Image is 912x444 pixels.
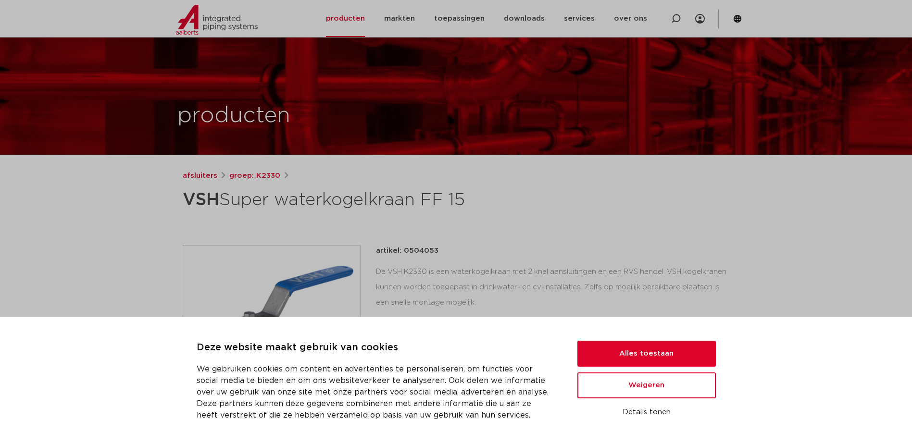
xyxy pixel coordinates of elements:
[197,363,554,421] p: We gebruiken cookies om content en advertenties te personaliseren, om functies voor social media ...
[183,246,360,422] img: Product Image for VSH Super waterkogelkraan FF 15
[577,372,716,398] button: Weigeren
[183,191,219,209] strong: VSH
[577,341,716,367] button: Alles toestaan
[376,264,730,360] div: De VSH K2330 is een waterkogelkraan met 2 knel aansluitingen en een RVS hendel. VSH kogelkranen k...
[577,404,716,420] button: Details tonen
[183,170,217,182] a: afsluiters
[177,100,290,131] h1: producten
[229,170,280,182] a: groep: K2330
[183,185,544,214] h1: Super waterkogelkraan FF 15
[376,245,438,257] p: artikel: 0504053
[197,340,554,356] p: Deze website maakt gebruik van cookies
